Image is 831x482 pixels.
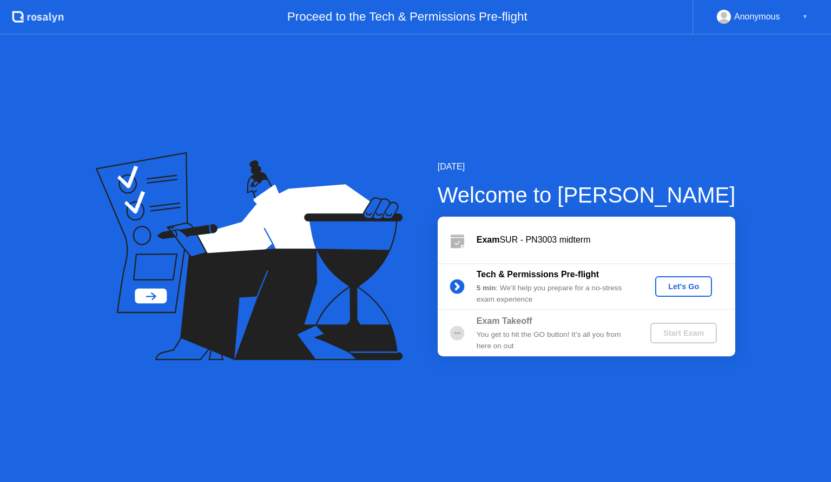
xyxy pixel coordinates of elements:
b: Exam Takeoff [477,316,532,325]
div: SUR - PN3003 midterm [477,233,735,246]
b: Tech & Permissions Pre-flight [477,270,599,279]
div: ▼ [802,10,808,24]
div: : We’ll help you prepare for a no-stress exam experience [477,283,632,305]
div: Start Exam [655,329,713,337]
button: Let's Go [655,276,712,297]
b: 5 min [477,284,496,292]
div: You get to hit the GO button! It’s all you from here on out [477,329,632,351]
div: [DATE] [438,160,736,173]
b: Exam [477,235,500,244]
button: Start Exam [650,323,717,343]
div: Let's Go [659,282,708,291]
div: Welcome to [PERSON_NAME] [438,179,736,211]
div: Anonymous [734,10,780,24]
